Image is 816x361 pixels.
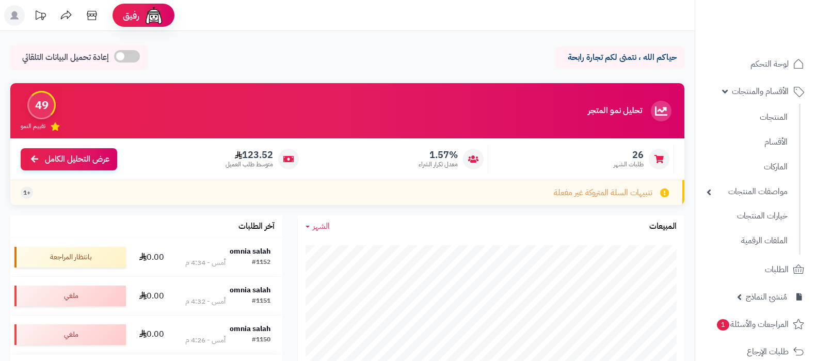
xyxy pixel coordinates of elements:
[701,230,793,252] a: الملفات الرقمية
[45,153,109,165] span: عرض التحليل الكامل
[701,257,810,282] a: الطلبات
[701,131,793,153] a: الأقسام
[419,149,458,161] span: 1.57%
[701,205,793,227] a: خيارات المنتجات
[614,160,644,169] span: طلبات الشهر
[130,316,173,354] td: 0.00
[130,238,173,276] td: 0.00
[21,122,45,131] span: تقييم النمو
[701,156,793,178] a: الماركات
[701,106,793,129] a: المنتجات
[252,335,270,346] div: #1150
[313,220,330,232] span: الشهر
[716,317,789,332] span: المراجعات والأسئلة
[732,84,789,99] span: الأقسام والمنتجات
[143,5,164,26] img: ai-face.png
[765,262,789,277] span: الطلبات
[185,258,226,268] div: أمس - 4:34 م
[230,285,270,295] strong: omnia salah
[419,160,458,169] span: معدل تكرار الشراء
[717,319,729,331] span: 1
[230,246,270,257] strong: omnia salah
[21,148,117,170] a: عرض التحليل الكامل
[185,296,226,307] div: أمس - 4:32 م
[252,258,270,268] div: #1152
[614,149,644,161] span: 26
[750,57,789,71] span: لوحة التحكم
[563,52,677,64] p: حياكم الله ، نتمنى لكم تجارة رابحة
[27,5,53,28] a: تحديثات المنصة
[14,324,126,345] div: ملغي
[230,323,270,334] strong: omnia salah
[746,28,806,50] img: logo-2.png
[701,181,793,203] a: مواصفات المنتجات
[130,277,173,315] td: 0.00
[14,286,126,306] div: ملغي
[554,187,652,199] span: تنبيهات السلة المتروكة غير مفعلة
[226,149,273,161] span: 123.52
[701,52,810,76] a: لوحة التحكم
[185,335,226,346] div: أمس - 4:26 م
[306,221,330,232] a: الشهر
[588,106,642,116] h3: تحليل نمو المتجر
[747,344,789,359] span: طلبات الإرجاع
[649,222,677,231] h3: المبيعات
[123,9,139,22] span: رفيق
[252,296,270,307] div: #1151
[701,312,810,337] a: المراجعات والأسئلة1
[746,290,787,304] span: مُنشئ النماذج
[14,247,126,268] div: بانتظار المراجعة
[23,189,30,197] span: +1
[238,222,275,231] h3: آخر الطلبات
[226,160,273,169] span: متوسط طلب العميل
[22,52,109,64] span: إعادة تحميل البيانات التلقائي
